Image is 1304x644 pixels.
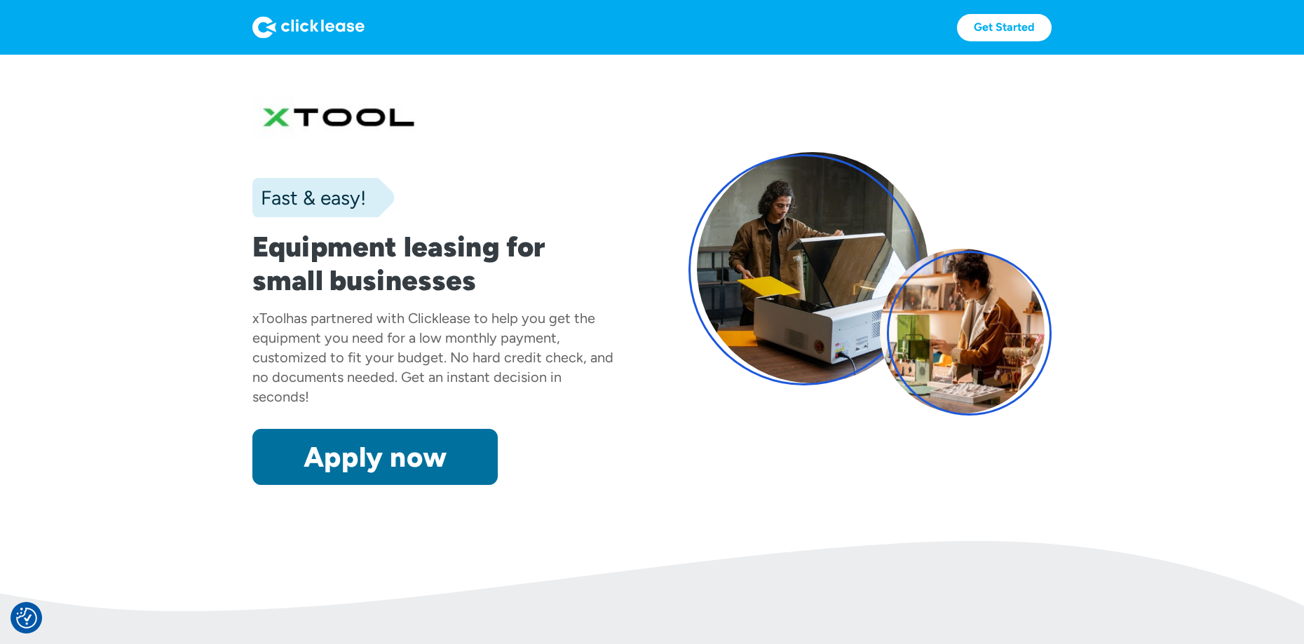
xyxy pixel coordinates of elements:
[252,230,616,297] h1: Equipment leasing for small businesses
[252,16,365,39] img: Logo
[252,310,613,405] div: has partnered with Clicklease to help you get the equipment you need for a low monthly payment, c...
[252,184,366,212] div: Fast & easy!
[252,429,498,485] a: Apply now
[16,608,37,629] button: Consent Preferences
[16,608,37,629] img: Revisit consent button
[957,14,1052,41] a: Get Started
[252,310,286,327] div: xTool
